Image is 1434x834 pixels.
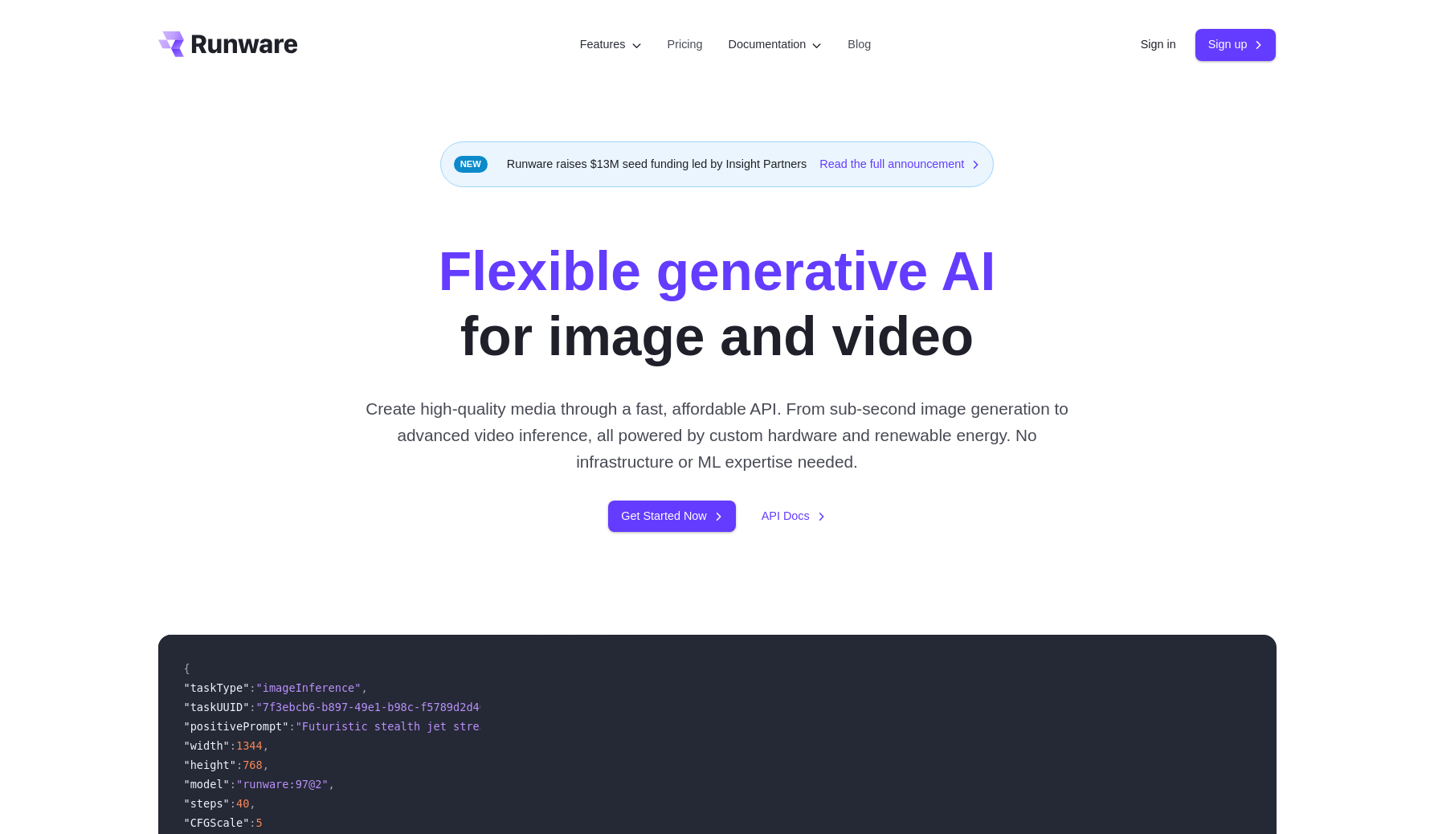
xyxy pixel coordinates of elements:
label: Documentation [729,35,823,54]
span: "runware:97@2" [236,778,329,791]
span: 40 [236,797,249,810]
strong: Flexible generative AI [439,241,995,301]
span: "steps" [184,797,230,810]
span: : [288,720,295,733]
span: , [361,681,367,694]
span: : [249,701,255,713]
a: Get Started Now [608,501,735,532]
span: 5 [256,816,263,829]
a: API Docs [762,507,826,525]
span: "taskUUID" [184,701,250,713]
p: Create high-quality media through a fast, affordable API. From sub-second image generation to adv... [359,395,1075,476]
a: Read the full announcement [819,155,980,174]
span: : [236,758,243,771]
span: , [263,758,269,771]
a: Blog [848,35,871,54]
a: Sign in [1141,35,1176,54]
span: : [249,816,255,829]
span: "height" [184,758,236,771]
label: Features [580,35,642,54]
span: "taskType" [184,681,250,694]
span: { [184,662,190,675]
span: "Futuristic stealth jet streaking through a neon-lit cityscape with glowing purple exhaust" [296,720,894,733]
span: "positivePrompt" [184,720,289,733]
h1: for image and video [439,239,995,369]
a: Go to / [158,31,298,57]
span: "CFGScale" [184,816,250,829]
span: "model" [184,778,230,791]
span: 768 [243,758,263,771]
span: : [230,778,236,791]
span: "7f3ebcb6-b897-49e1-b98c-f5789d2d40d7" [256,701,506,713]
span: "imageInference" [256,681,362,694]
span: : [249,681,255,694]
a: Pricing [668,35,703,54]
a: Sign up [1195,29,1277,60]
span: "width" [184,739,230,752]
span: : [230,797,236,810]
span: , [263,739,269,752]
div: Runware raises $13M seed funding led by Insight Partners [440,141,995,187]
span: , [329,778,335,791]
span: : [230,739,236,752]
span: 1344 [236,739,263,752]
span: , [249,797,255,810]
